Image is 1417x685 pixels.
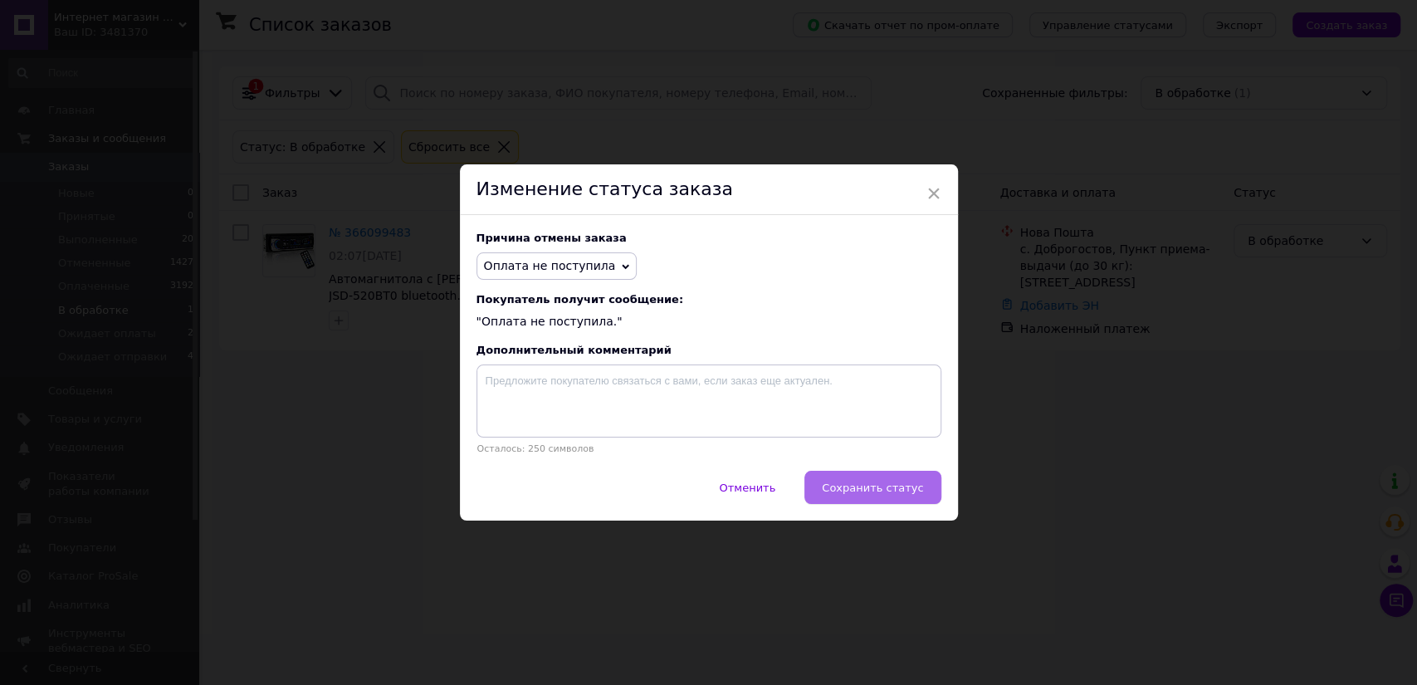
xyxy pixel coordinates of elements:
div: Причина отмены заказа [476,232,941,244]
span: Оплата не поступила [484,259,616,272]
button: Отменить [701,471,793,504]
button: Сохранить статус [804,471,941,504]
span: Сохранить статус [822,482,923,494]
div: Изменение статуса заказа [460,164,958,215]
p: Осталось: 250 символов [476,443,941,454]
span: Покупатель получит сообщение: [476,293,941,306]
span: × [926,179,941,208]
div: "Оплата не поступила." [476,293,941,330]
span: Отменить [719,482,775,494]
div: Дополнительный комментарий [476,344,941,356]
